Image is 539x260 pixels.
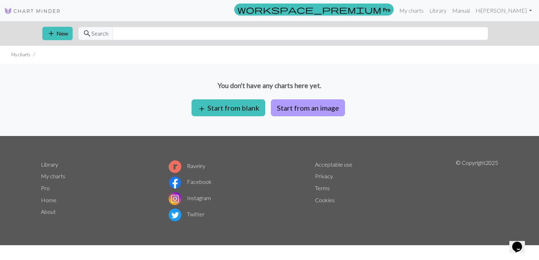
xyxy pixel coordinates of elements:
[11,51,30,58] li: My charts
[315,173,333,179] a: Privacy
[456,159,498,223] p: © Copyright 2025
[91,29,108,38] span: Search
[169,209,181,221] img: Twitter logo
[83,29,91,38] span: search
[509,232,532,253] iframe: chat widget
[237,5,381,14] span: workspace_premium
[47,29,55,38] span: add
[192,99,265,116] button: Start from blank
[315,185,330,191] a: Terms
[169,160,181,173] img: Ravelry logo
[268,104,348,110] a: Start from an image
[315,161,352,168] a: Acceptable use
[4,7,61,15] img: Logo
[271,99,345,116] button: Start from an image
[396,4,426,18] a: My charts
[315,197,335,203] a: Cookies
[198,104,206,114] span: add
[234,4,394,16] a: Pro
[41,208,56,215] a: About
[169,194,211,201] a: Instagram
[169,178,212,185] a: Facebook
[41,185,50,191] a: Pro
[41,161,58,168] a: Library
[169,211,205,217] a: Twitter
[41,197,56,203] a: Home
[169,162,205,169] a: Ravelry
[426,4,449,18] a: Library
[449,4,473,18] a: Manual
[42,27,73,40] button: New
[169,192,181,205] img: Instagram logo
[169,176,181,189] img: Facebook logo
[41,173,65,179] a: My charts
[473,4,535,18] a: Hi[PERSON_NAME]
